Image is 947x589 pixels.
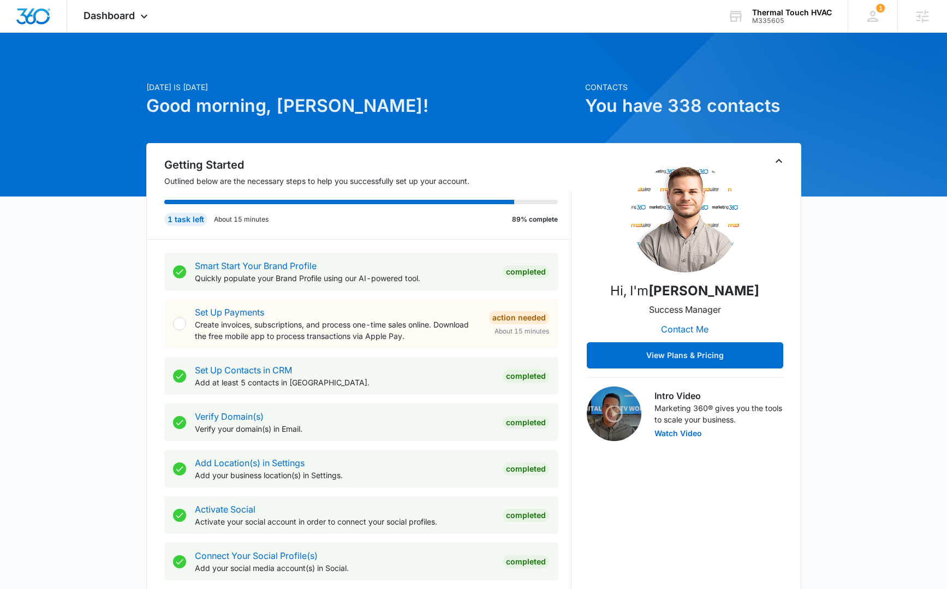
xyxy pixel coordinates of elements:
[610,281,759,301] p: Hi, I'm
[752,17,832,25] div: account id
[876,4,885,13] div: notifications count
[489,311,549,324] div: Action Needed
[649,303,721,316] p: Success Manager
[195,319,480,342] p: Create invoices, subscriptions, and process one-time sales online. Download the free mobile app t...
[195,562,494,574] p: Add your social media account(s) in Social.
[585,93,801,119] h1: You have 338 contacts
[195,365,292,376] a: Set Up Contacts in CRM
[195,504,255,515] a: Activate Social
[195,272,494,284] p: Quickly populate your Brand Profile using our AI-powered tool.
[503,265,549,278] div: Completed
[195,411,264,422] a: Verify Domain(s)
[587,342,783,368] button: View Plans & Pricing
[630,163,740,272] img: Niall Fowler
[195,423,494,435] p: Verify your domain(s) in Email.
[195,307,264,318] a: Set Up Payments
[654,430,702,437] button: Watch Video
[164,157,571,173] h2: Getting Started
[214,215,269,224] p: About 15 minutes
[195,550,318,561] a: Connect Your Social Profile(s)
[84,10,135,21] span: Dashboard
[650,316,719,342] button: Contact Me
[648,283,759,299] strong: [PERSON_NAME]
[876,4,885,13] span: 1
[654,389,783,402] h3: Intro Video
[585,81,801,93] p: Contacts
[503,555,549,568] div: Completed
[512,215,558,224] p: 89% complete
[195,260,317,271] a: Smart Start Your Brand Profile
[503,509,549,522] div: Completed
[654,402,783,425] p: Marketing 360® gives you the tools to scale your business.
[164,213,207,226] div: 1 task left
[503,416,549,429] div: Completed
[587,386,641,441] img: Intro Video
[503,370,549,383] div: Completed
[495,326,549,336] span: About 15 minutes
[503,462,549,475] div: Completed
[772,154,785,168] button: Toggle Collapse
[164,175,571,187] p: Outlined below are the necessary steps to help you successfully set up your account.
[195,377,494,388] p: Add at least 5 contacts in [GEOGRAPHIC_DATA].
[195,516,494,527] p: Activate your social account in order to connect your social profiles.
[195,457,305,468] a: Add Location(s) in Settings
[195,469,494,481] p: Add your business location(s) in Settings.
[146,81,579,93] p: [DATE] is [DATE]
[146,93,579,119] h1: Good morning, [PERSON_NAME]!
[752,8,832,17] div: account name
